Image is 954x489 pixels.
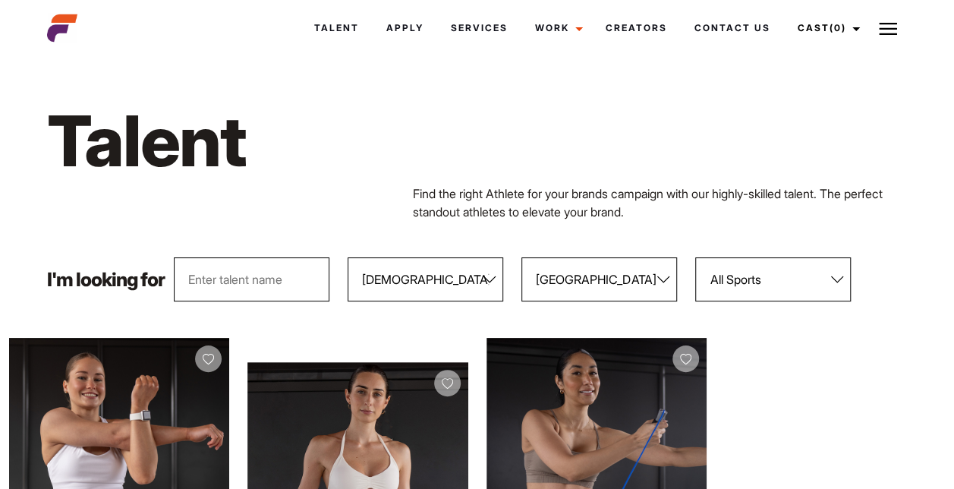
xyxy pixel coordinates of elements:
[373,8,437,49] a: Apply
[879,20,897,38] img: Burger icon
[681,8,784,49] a: Contact Us
[301,8,373,49] a: Talent
[521,8,592,49] a: Work
[47,13,77,43] img: cropped-aefm-brand-fav-22-square.png
[830,22,846,33] span: (0)
[784,8,869,49] a: Cast(0)
[413,185,907,221] p: Find the right Athlete for your brands campaign with our highly-skilled talent. The perfect stand...
[437,8,521,49] a: Services
[47,270,165,289] p: I'm looking for
[592,8,681,49] a: Creators
[174,257,329,301] input: Enter talent name
[47,97,541,185] h1: Talent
